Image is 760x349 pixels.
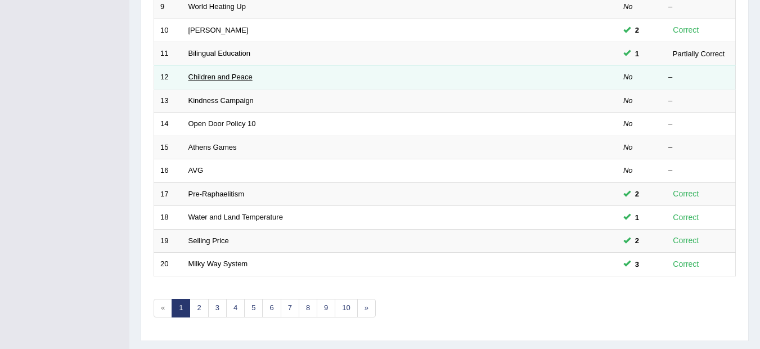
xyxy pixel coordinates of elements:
span: You can still take this question [631,48,644,60]
td: 10 [154,19,182,42]
span: You can still take this question [631,212,644,223]
div: Correct [668,24,704,37]
span: « [154,299,172,317]
td: 16 [154,159,182,183]
a: Kindness Campaign [188,96,254,105]
td: 17 [154,182,182,206]
a: 6 [262,299,281,317]
div: – [668,72,729,83]
div: Correct [668,187,704,200]
em: No [623,143,633,151]
em: No [623,166,633,174]
em: No [623,119,633,128]
a: Bilingual Education [188,49,251,57]
a: 4 [226,299,245,317]
a: Athens Games [188,143,237,151]
a: Selling Price [188,236,229,245]
a: 9 [317,299,335,317]
div: – [668,2,729,12]
em: No [623,73,633,81]
em: No [623,2,633,11]
a: 2 [190,299,208,317]
a: Water and Land Temperature [188,213,283,221]
a: Open Door Policy 10 [188,119,256,128]
a: 1 [172,299,190,317]
a: 3 [208,299,227,317]
td: 13 [154,89,182,113]
em: No [623,96,633,105]
div: Correct [668,211,704,224]
a: 10 [335,299,357,317]
div: Partially Correct [668,48,729,60]
a: 5 [244,299,263,317]
a: Milky Way System [188,259,248,268]
a: [PERSON_NAME] [188,26,249,34]
a: AVG [188,166,204,174]
td: 15 [154,136,182,159]
td: 20 [154,253,182,276]
td: 18 [154,206,182,230]
span: You can still take this question [631,24,644,36]
span: You can still take this question [631,258,644,270]
div: – [668,165,729,176]
a: Pre-Raphaelitism [188,190,245,198]
div: – [668,142,729,153]
td: 19 [154,229,182,253]
td: 11 [154,42,182,66]
div: Correct [668,234,704,247]
a: Children and Peace [188,73,253,81]
a: World Heating Up [188,2,246,11]
td: 12 [154,65,182,89]
a: » [357,299,376,317]
div: – [668,96,729,106]
a: 8 [299,299,317,317]
span: You can still take this question [631,235,644,247]
a: 7 [281,299,299,317]
div: – [668,119,729,129]
div: Correct [668,258,704,271]
span: You can still take this question [631,188,644,200]
td: 14 [154,113,182,136]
